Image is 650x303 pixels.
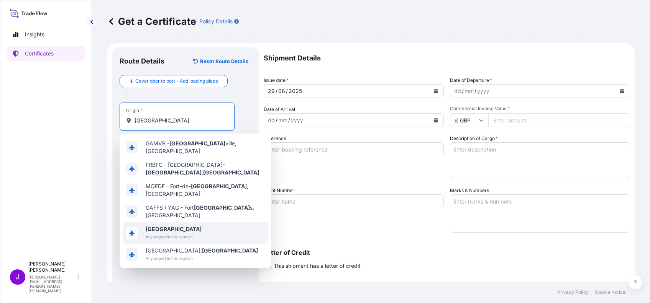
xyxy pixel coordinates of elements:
[450,77,492,84] span: Date of Departure
[146,161,265,176] span: FRBFC - [GEOGRAPHIC_DATA]- ,
[595,289,625,295] p: Cookie Notice
[277,86,286,96] div: month,
[135,77,218,85] span: Cover door to port - Add loading place
[120,134,271,268] div: Show suggestions
[557,289,589,295] p: Privacy Policy
[450,106,630,112] span: Commercial Invoice Value
[28,261,76,273] p: [PERSON_NAME] [PERSON_NAME]
[146,254,258,262] span: Any airport in this location
[264,77,289,84] span: Issue date
[191,183,247,189] b: [GEOGRAPHIC_DATA]
[28,275,76,293] p: [PERSON_NAME][EMAIL_ADDRESS][PERSON_NAME][DOMAIN_NAME]
[169,140,225,147] b: [GEOGRAPHIC_DATA]
[276,86,277,96] div: /
[464,86,474,96] div: month,
[290,116,304,125] div: year,
[488,113,630,127] input: Enter amount
[203,169,259,176] b: [GEOGRAPHIC_DATA]
[476,86,490,96] div: year,
[146,169,202,176] b: [GEOGRAPHIC_DATA]
[450,187,489,194] label: Marks & Numbers
[267,86,276,96] div: day,
[146,182,265,198] span: MQFDF - Fort-de- , [GEOGRAPHIC_DATA]
[146,204,265,219] span: CAFFS / YAG - Fort s, [GEOGRAPHIC_DATA]
[286,86,288,96] div: /
[430,114,442,126] button: Calendar
[462,86,464,96] div: /
[264,249,630,256] p: Letter of Credit
[264,187,294,194] label: Flight Number
[264,106,295,113] span: Date of Arrival
[450,135,498,142] label: Description of Cargo
[453,86,462,96] div: day,
[16,273,20,281] span: J
[202,247,258,254] b: [GEOGRAPHIC_DATA]
[276,116,277,125] div: /
[616,85,628,97] button: Calendar
[267,116,276,125] div: day,
[264,47,630,69] p: Shipment Details
[146,233,202,241] span: Any airport in this location
[474,86,476,96] div: /
[288,116,290,125] div: /
[25,31,44,38] p: Insights
[264,135,286,142] label: Reference
[288,86,303,96] div: year,
[199,18,233,25] p: Policy Details
[146,247,258,254] span: [GEOGRAPHIC_DATA],
[277,116,288,125] div: month,
[107,15,196,28] p: Get a Certificate
[120,57,164,66] p: Route Details
[430,85,442,97] button: Calendar
[126,108,143,114] div: Origin
[146,140,265,155] span: GAMVB - ville, [GEOGRAPHIC_DATA]
[274,262,361,270] span: This shipment has a letter of credit
[194,204,250,211] b: [GEOGRAPHIC_DATA]
[135,117,225,124] input: Origin
[264,142,444,156] input: Enter booking reference
[264,194,444,208] input: Enter name
[146,226,202,232] b: [GEOGRAPHIC_DATA]
[200,57,248,65] p: Reset Route Details
[25,50,54,57] p: Certificates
